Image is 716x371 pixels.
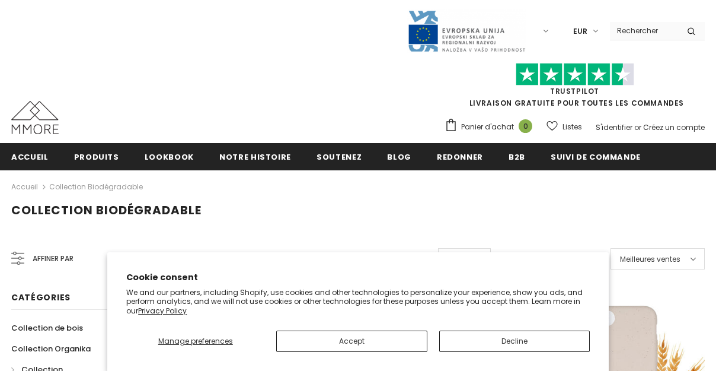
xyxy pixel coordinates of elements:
h2: Cookie consent [126,271,590,284]
img: Cas MMORE [11,101,59,134]
a: Redonner [437,143,483,170]
span: Affiner par [33,252,73,265]
span: Listes [562,121,582,133]
span: Lookbook [145,151,194,163]
a: Privacy Policy [138,306,187,316]
span: Accueil [11,151,49,163]
a: TrustPilot [550,86,599,96]
a: Suivi de commande [551,143,641,170]
span: Manage preferences [158,336,233,346]
a: Créez un compte [643,122,705,132]
a: soutenez [317,143,362,170]
button: Manage preferences [126,331,264,352]
span: 0 [519,119,532,133]
span: Collection biodégradable [11,202,202,218]
span: Suivi de commande [551,151,641,163]
a: Listes [546,116,582,137]
a: Accueil [11,180,38,194]
span: LIVRAISON GRATUITE POUR TOUTES LES COMMANDES [445,68,705,108]
a: Notre histoire [219,143,291,170]
button: Decline [439,331,590,352]
span: Collection de bois [11,322,83,334]
a: Javni Razpis [407,26,526,36]
img: Javni Razpis [407,9,526,53]
a: B2B [509,143,525,170]
span: Catégories [11,291,71,303]
a: Collection de bois [11,318,83,338]
a: Collection Organika [11,338,91,359]
span: Panier d'achat [461,121,514,133]
a: Produits [74,143,119,170]
a: Blog [387,143,411,170]
span: EUR [573,26,587,37]
span: Blog [387,151,411,163]
button: Accept [276,331,427,352]
input: Search Site [610,22,678,39]
img: Faites confiance aux étoiles pilotes [516,63,634,86]
a: Accueil [11,143,49,170]
span: Redonner [437,151,483,163]
a: S'identifier [596,122,632,132]
a: Lookbook [145,143,194,170]
span: Notre histoire [219,151,291,163]
a: Panier d'achat 0 [445,118,538,136]
span: Collection Organika [11,343,91,354]
span: or [634,122,641,132]
span: Meilleures ventes [620,253,680,265]
span: B2B [509,151,525,163]
p: We and our partners, including Shopify, use cookies and other technologies to personalize your ex... [126,288,590,316]
a: Collection biodégradable [49,182,143,192]
span: Produits [74,151,119,163]
span: soutenez [317,151,362,163]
